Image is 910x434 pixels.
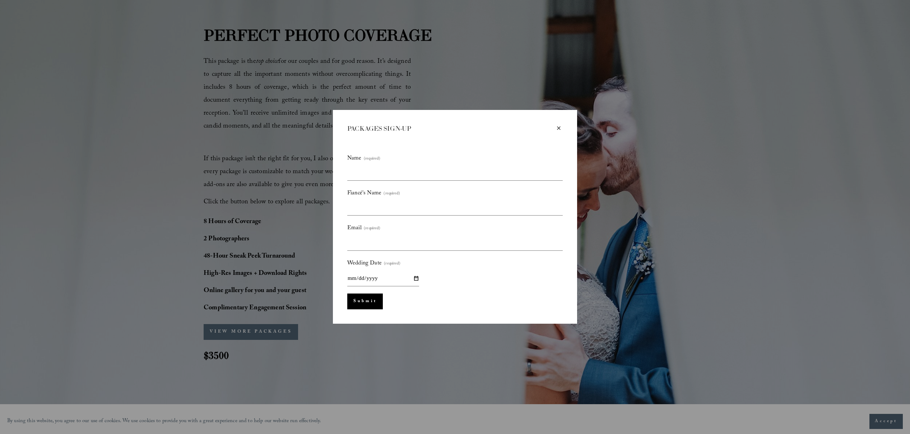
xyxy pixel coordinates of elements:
span: (required) [364,225,380,233]
span: (required) [384,190,400,198]
span: (required) [384,260,400,268]
span: (required) [364,155,380,163]
span: Fiancé's Name [347,188,381,199]
span: Name [347,153,362,164]
button: Submit [347,294,383,309]
span: Email [347,223,362,234]
span: Wedding Date [347,258,382,269]
div: PACKAGES SIGN-UP [347,124,555,133]
div: Close [555,124,563,132]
